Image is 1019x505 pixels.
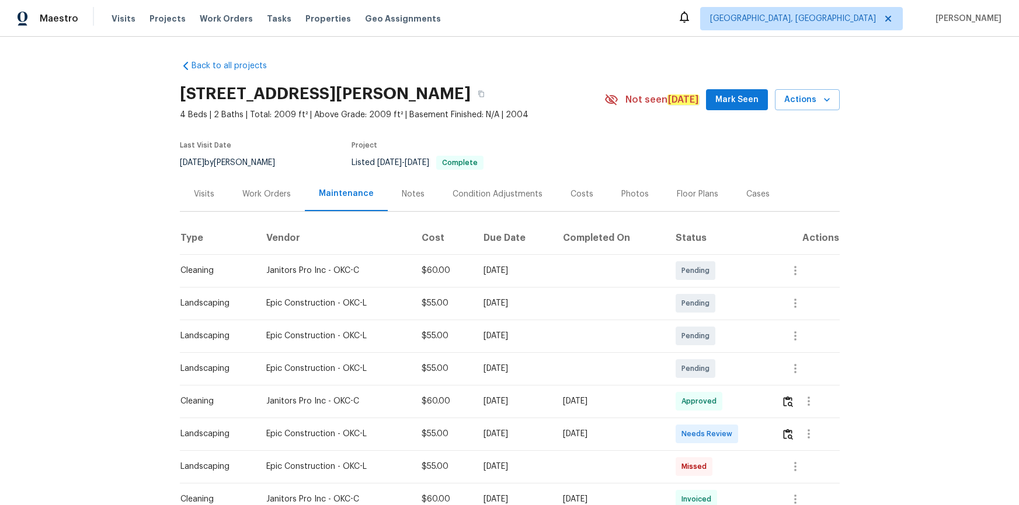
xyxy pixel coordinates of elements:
span: Pending [681,330,714,342]
button: Actions [775,89,840,111]
th: Type [180,222,257,254]
div: Landscaping [180,330,248,342]
span: Visits [112,13,135,24]
div: $55.00 [422,363,465,374]
div: [DATE] [563,493,656,505]
span: Pending [681,363,714,374]
span: Mark Seen [715,93,759,107]
div: [DATE] [484,330,544,342]
span: Actions [784,93,830,107]
div: Janitors Pro Inc - OKC-C [266,265,404,276]
div: [DATE] [484,265,544,276]
span: Approved [681,395,721,407]
span: Complete [437,159,482,166]
div: [DATE] [563,395,656,407]
div: [DATE] [484,363,544,374]
span: [DATE] [377,159,402,167]
div: Epic Construction - OKC-L [266,297,404,309]
span: Needs Review [681,428,737,440]
th: Vendor [257,222,413,254]
th: Due Date [474,222,554,254]
div: by [PERSON_NAME] [180,156,289,170]
div: $55.00 [422,461,465,472]
div: Cases [746,188,770,200]
button: Review Icon [781,387,795,415]
span: Last Visit Date [180,142,231,149]
div: Cleaning [180,395,248,407]
span: Invoiced [681,493,716,505]
span: [PERSON_NAME] [931,13,1001,24]
div: Floor Plans [677,188,718,200]
div: $55.00 [422,297,465,309]
span: Properties [305,13,351,24]
th: Cost [412,222,474,254]
th: Status [666,222,773,254]
div: Work Orders [242,188,291,200]
h2: [STREET_ADDRESS][PERSON_NAME] [180,88,471,100]
span: Listed [352,159,484,167]
div: Epic Construction - OKC-L [266,330,404,342]
div: $55.00 [422,428,465,440]
div: Landscaping [180,297,248,309]
div: Epic Construction - OKC-L [266,363,404,374]
button: Copy Address [471,83,492,104]
div: Landscaping [180,428,248,440]
span: [DATE] [405,159,429,167]
span: Not seen [625,94,699,106]
img: Review Icon [783,429,793,440]
div: [DATE] [484,428,544,440]
div: $60.00 [422,265,465,276]
div: Epic Construction - OKC-L [266,428,404,440]
div: Cleaning [180,265,248,276]
span: 4 Beds | 2 Baths | Total: 2009 ft² | Above Grade: 2009 ft² | Basement Finished: N/A | 2004 [180,109,604,121]
div: [DATE] [484,461,544,472]
div: $60.00 [422,493,465,505]
div: [DATE] [563,428,656,440]
span: Geo Assignments [365,13,441,24]
div: Costs [571,188,593,200]
div: $60.00 [422,395,465,407]
div: Photos [621,188,649,200]
div: Maintenance [319,188,374,199]
span: Tasks [267,15,291,23]
th: Completed On [554,222,666,254]
div: Visits [194,188,214,200]
div: Notes [402,188,425,200]
th: Actions [772,222,839,254]
span: Maestro [40,13,78,24]
button: Mark Seen [706,89,768,111]
span: [DATE] [180,159,204,167]
span: - [377,159,429,167]
div: [DATE] [484,493,544,505]
span: Projects [149,13,186,24]
button: Review Icon [781,420,795,448]
div: Epic Construction - OKC-L [266,461,404,472]
span: Missed [681,461,711,472]
img: Review Icon [783,396,793,407]
em: [DATE] [667,94,699,105]
div: Landscaping [180,363,248,374]
div: Janitors Pro Inc - OKC-C [266,493,404,505]
span: [GEOGRAPHIC_DATA], [GEOGRAPHIC_DATA] [710,13,876,24]
span: Pending [681,265,714,276]
span: Work Orders [200,13,253,24]
a: Back to all projects [180,60,292,72]
div: [DATE] [484,395,544,407]
div: Cleaning [180,493,248,505]
div: Landscaping [180,461,248,472]
span: Project [352,142,377,149]
div: $55.00 [422,330,465,342]
div: [DATE] [484,297,544,309]
div: Condition Adjustments [453,188,542,200]
span: Pending [681,297,714,309]
div: Janitors Pro Inc - OKC-C [266,395,404,407]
